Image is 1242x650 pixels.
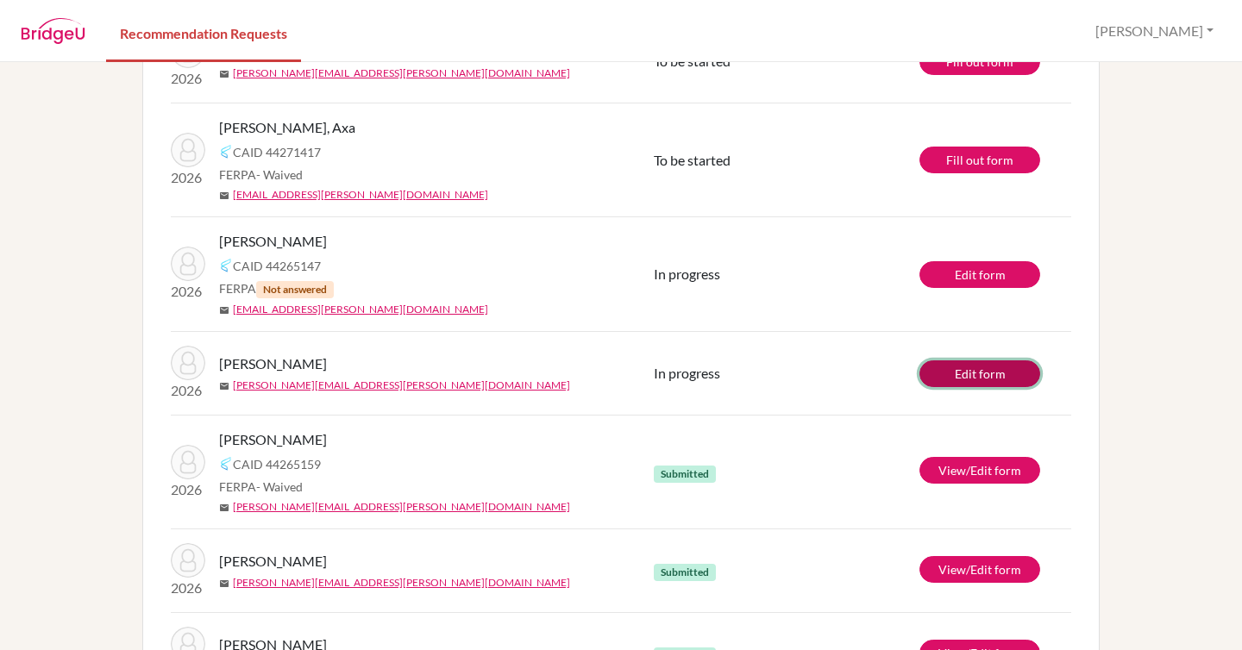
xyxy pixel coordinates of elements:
[233,143,321,161] span: CAID 44271417
[171,247,205,281] img: Padilla, María
[654,365,720,381] span: In progress
[219,117,355,138] span: [PERSON_NAME], Axa
[1088,15,1221,47] button: [PERSON_NAME]
[219,353,327,374] span: [PERSON_NAME]
[233,378,570,393] a: [PERSON_NAME][EMAIL_ADDRESS][PERSON_NAME][DOMAIN_NAME]
[919,147,1040,173] a: Fill out form
[233,66,570,81] a: [PERSON_NAME][EMAIL_ADDRESS][PERSON_NAME][DOMAIN_NAME]
[219,578,229,589] span: mail
[919,457,1040,484] a: View/Edit form
[219,69,229,79] span: mail
[21,18,85,44] img: BridgeU logo
[171,133,205,167] img: Matute, Axa
[233,575,570,591] a: [PERSON_NAME][EMAIL_ADDRESS][PERSON_NAME][DOMAIN_NAME]
[219,305,229,316] span: mail
[256,479,303,494] span: - Waived
[171,479,205,500] p: 2026
[171,167,205,188] p: 2026
[219,503,229,513] span: mail
[233,187,488,203] a: [EMAIL_ADDRESS][PERSON_NAME][DOMAIN_NAME]
[654,466,716,483] span: Submitted
[919,261,1040,288] a: Edit form
[219,145,233,159] img: Common App logo
[171,445,205,479] img: Guerrero, Daniel
[171,578,205,598] p: 2026
[219,457,233,471] img: Common App logo
[106,3,301,62] a: Recommendation Requests
[171,380,205,401] p: 2026
[171,281,205,302] p: 2026
[654,152,731,168] span: To be started
[219,259,233,272] img: Common App logo
[219,166,303,184] span: FERPA
[171,543,205,578] img: Tróchez, Marvin
[219,231,327,252] span: [PERSON_NAME]
[919,360,1040,387] a: Edit form
[233,455,321,473] span: CAID 44265159
[233,499,570,515] a: [PERSON_NAME][EMAIL_ADDRESS][PERSON_NAME][DOMAIN_NAME]
[256,281,334,298] span: Not answered
[219,191,229,201] span: mail
[219,279,334,298] span: FERPA
[233,302,488,317] a: [EMAIL_ADDRESS][PERSON_NAME][DOMAIN_NAME]
[256,167,303,182] span: - Waived
[219,551,327,572] span: [PERSON_NAME]
[919,556,1040,583] a: View/Edit form
[219,478,303,496] span: FERPA
[219,429,327,450] span: [PERSON_NAME]
[219,381,229,391] span: mail
[654,564,716,581] span: Submitted
[233,257,321,275] span: CAID 44265147
[654,266,720,282] span: In progress
[171,68,205,89] p: 2026
[171,346,205,380] img: Juarez, Isabella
